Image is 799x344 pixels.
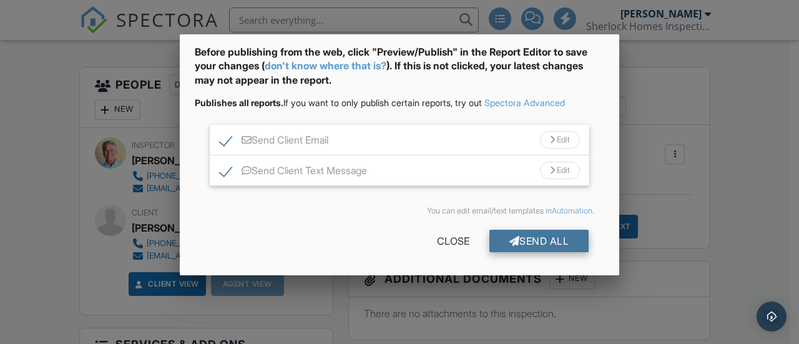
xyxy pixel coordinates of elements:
div: Edit [540,162,580,179]
div: Close [417,230,489,252]
div: Open Intercom Messenger [757,302,787,332]
label: Send Client Text Message [220,165,367,180]
label: Send Client Email [220,134,328,150]
div: Before publishing from the web, click "Preview/Publish" in the Report Editor to save your changes... [195,45,604,97]
div: Send All [489,230,589,252]
a: don't know where that is? [265,59,386,72]
div: Edit [540,131,580,149]
strong: Publishes all reports. [195,97,283,108]
span: If you want to only publish certain reports, try out [195,97,482,108]
a: Automation [552,206,592,215]
a: Spectora Advanced [484,97,565,108]
div: You can edit email/text templates in . [205,206,594,216]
